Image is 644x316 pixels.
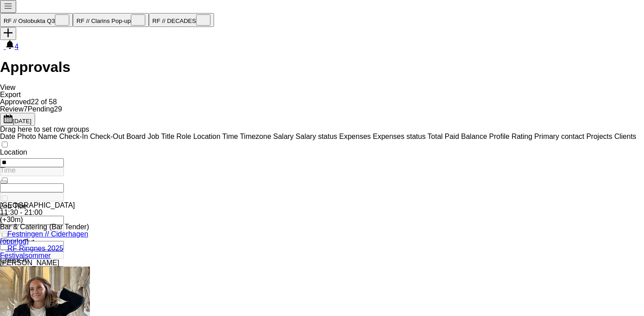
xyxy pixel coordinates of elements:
[586,133,613,140] span: Projects
[59,133,88,140] span: Check-In
[126,133,146,140] span: Board
[240,133,271,140] span: Timezone
[614,133,636,140] span: Clients. Press DELETE to remove
[273,133,294,140] span: Salary
[586,133,614,140] span: Projects. Press DELETE to remove
[240,133,273,140] span: Timezone. Press DELETE to remove
[373,133,428,140] span: Expenses status. Press DELETE to remove
[126,133,148,140] span: Board. Press DELETE to remove
[176,133,191,140] span: Role
[445,133,461,140] span: Paid. Press DELETE to remove
[511,133,534,140] span: Rating. Press DELETE to remove
[17,133,36,140] span: Photo
[38,133,58,140] span: Name
[339,133,371,140] span: Expenses
[599,273,644,316] iframe: Chat Widget
[614,133,636,140] span: Clients
[148,133,176,140] span: Job Title. Press DELETE to remove
[461,133,487,140] span: Balance
[534,133,586,140] span: Primary contact. Press DELETE to remove
[273,133,296,140] span: Salary. Press DELETE to remove
[27,105,62,113] span: 29
[295,133,339,140] span: Salary status. Press DELETE to remove
[38,133,59,140] span: Name. Press DELETE to remove
[5,43,18,50] a: 4
[176,133,193,140] span: Role. Press DELETE to remove
[193,133,221,140] span: Location
[27,105,54,113] span: Pending
[428,133,445,140] span: Total. Press DELETE to remove
[489,133,512,140] span: Profile. Press DELETE to remove
[17,133,38,140] span: Photo. Press DELETE to remove
[2,142,8,147] input: Column with Header Selection
[149,13,214,27] button: RF // DECADES
[24,209,42,216] span: 21:00
[461,133,489,140] span: Balance. Press DELETE to remove
[534,133,584,140] span: Primary contact
[445,133,459,140] span: Paid
[90,133,126,140] span: Check-Out. Press DELETE to remove
[14,43,18,50] span: 4
[489,133,510,140] span: Profile
[428,133,443,140] span: Total
[222,133,238,140] span: Time
[148,133,174,140] span: Job Title
[599,273,644,316] div: Kontrollprogram for chat
[339,133,373,140] span: Expenses. Press DELETE to remove
[193,133,223,140] span: Location. Press DELETE to remove
[373,133,425,140] span: Expenses status
[222,133,240,140] span: Time. Press DELETE to remove
[73,13,149,27] button: RF // Clarins Pop-up
[295,133,337,140] span: Salary status
[20,209,22,216] span: -
[59,133,90,140] span: Check-In. Press DELETE to remove
[511,133,532,140] span: Rating
[90,133,124,140] span: Check-Out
